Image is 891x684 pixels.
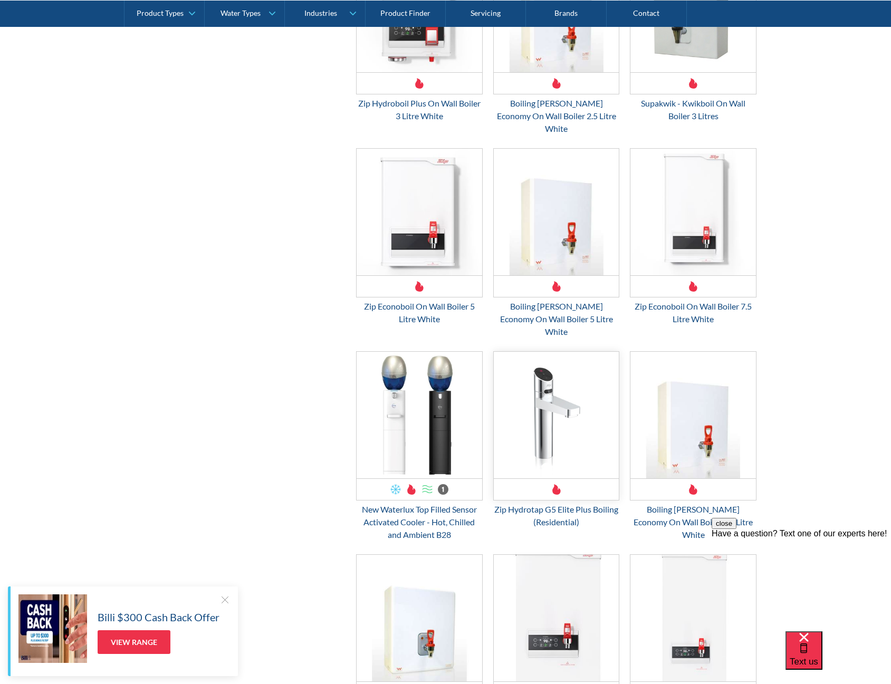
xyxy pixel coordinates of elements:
img: Boiling Billy Standard On Wall Boiler 10 Litre White [357,555,482,681]
iframe: podium webchat widget prompt [712,518,891,644]
a: Boiling Billy Economy On Wall Boiler 5 Litre WhiteBoiling [PERSON_NAME] Economy On Wall Boiler 5 ... [493,148,620,338]
h5: Billi $300 Cash Back Offer [98,609,219,625]
a: New Waterlux Top Filled Sensor Activated Cooler - Hot, Chilled and Ambient B28New Waterlux Top Fi... [356,351,483,541]
a: Zip Econoboil On Wall Boiler 7.5 Litre WhiteZip Econoboil On Wall Boiler 7.5 Litre White [630,148,756,325]
div: Zip Econoboil On Wall Boiler 5 Litre White [356,300,483,325]
img: Billi $300 Cash Back Offer [18,594,87,663]
a: Zip Econoboil On Wall Boiler 5 Litre WhiteZip Econoboil On Wall Boiler 5 Litre White [356,148,483,325]
img: New Waterlux Top Filled Sensor Activated Cooler - Hot, Chilled and Ambient B28 [357,352,482,478]
div: Supakwik - Kwikboil On Wall Boiler 3 Litres [630,97,756,122]
div: Boiling [PERSON_NAME] Economy On Wall Boiler 2.5 Litre White [493,97,620,135]
div: Boiling [PERSON_NAME] Economy On Wall Boiler 5 Litre White [493,300,620,338]
a: Zip Hydrotap G5 Elite Plus Boiling (Residential)Zip Hydrotap G5 Elite Plus Boiling (Residential) [493,351,620,528]
div: Zip Hydroboil Plus On Wall Boiler 3 Litre White [356,97,483,122]
iframe: podium webchat widget bubble [785,631,891,684]
div: Boiling [PERSON_NAME] Economy On Wall Boiler 7.5 Litre White [630,503,756,541]
div: Zip Econoboil On Wall Boiler 7.5 Litre White [630,300,756,325]
a: View Range [98,630,170,654]
div: Water Types [221,8,261,17]
div: Product Types [137,8,184,17]
img: Boiling Billy Economy On Wall Boiler 7.5 Litre White [630,352,756,478]
img: Zip Autoboil On Wall Boiler 25 Litre White [630,555,756,681]
img: Zip Econoboil On Wall Boiler 5 Litre White [357,149,482,275]
img: Zip Hydrotap G5 Elite Plus Boiling (Residential) [494,352,619,478]
img: Zip Econoboil On Wall Boiler 7.5 Litre White [630,149,756,275]
div: Zip Hydrotap G5 Elite Plus Boiling (Residential) [493,503,620,528]
img: Boiling Billy Economy On Wall Boiler 5 Litre White [494,149,619,275]
div: New Waterlux Top Filled Sensor Activated Cooler - Hot, Chilled and Ambient B28 [356,503,483,541]
img: Zip Autoboil On Wall Boiler 15 Litre White [494,555,619,681]
a: Boiling Billy Economy On Wall Boiler 7.5 Litre WhiteBoiling [PERSON_NAME] Economy On Wall Boiler ... [630,351,756,541]
div: Industries [304,8,337,17]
